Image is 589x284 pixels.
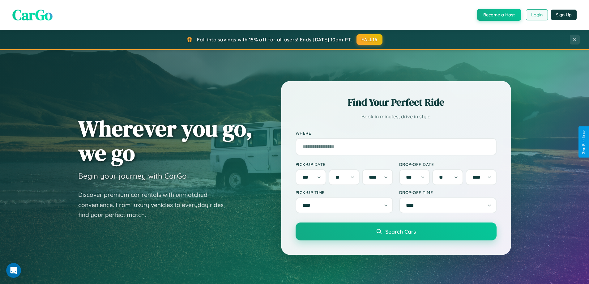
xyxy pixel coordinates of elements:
h2: Find Your Perfect Ride [296,95,497,109]
p: Book in minutes, drive in style [296,112,497,121]
div: Give Feedback [582,129,586,155]
p: Discover premium car rentals with unmatched convenience. From luxury vehicles to everyday rides, ... [78,190,233,220]
button: Become a Host [477,9,521,21]
label: Pick-up Time [296,190,393,195]
button: Login [526,9,548,20]
button: FALL15 [356,34,382,45]
label: Pick-up Date [296,162,393,167]
button: Search Cars [296,223,497,240]
h3: Begin your journey with CarGo [78,171,187,180]
label: Drop-off Date [399,162,497,167]
label: Drop-off Time [399,190,497,195]
h1: Wherever you go, we go [78,116,253,165]
label: Where [296,130,497,136]
button: Sign Up [551,10,577,20]
span: CarGo [12,5,53,25]
span: Search Cars [385,228,416,235]
span: Fall into savings with 15% off for all users! Ends [DATE] 10am PT. [197,36,352,43]
iframe: Intercom live chat [6,263,21,278]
